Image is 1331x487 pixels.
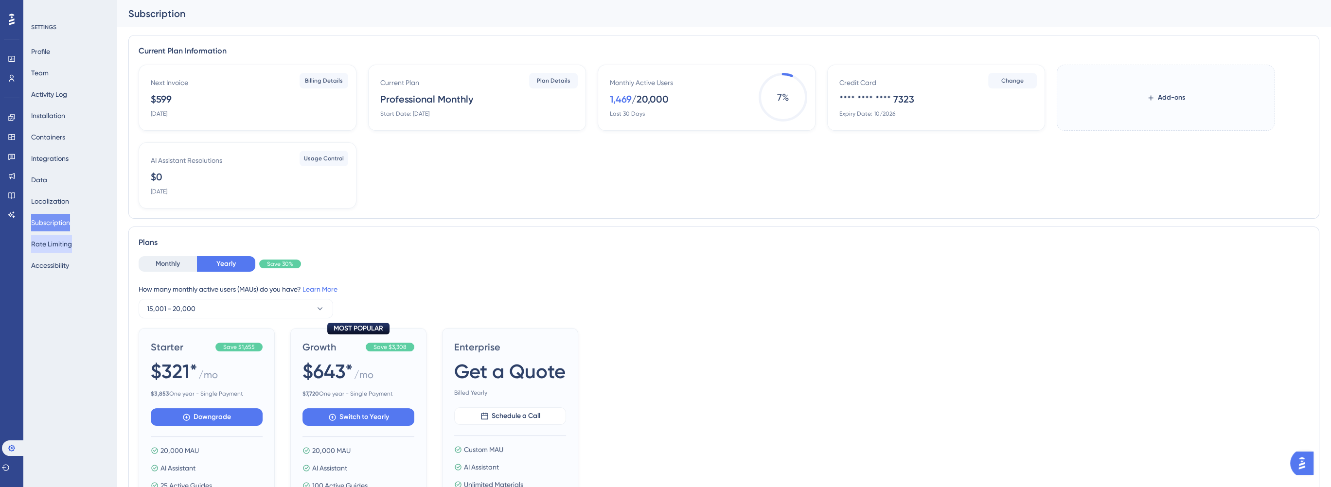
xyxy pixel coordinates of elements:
b: $ 7,720 [302,390,319,397]
div: Monthly Active Users [610,77,673,88]
button: Schedule a Call [454,407,566,425]
button: Activity Log [31,86,67,103]
button: Switch to Yearly [302,408,414,426]
button: Integrations [31,150,69,167]
button: Subscription [31,214,70,231]
span: Get a Quote [454,358,566,385]
span: One year - Single Payment [302,390,414,398]
span: Plan Details [537,77,570,85]
button: 15,001 - 20,000 [139,299,333,318]
div: Plans [139,237,1309,248]
button: Plan Details [529,73,578,88]
span: / mo [198,368,218,386]
button: Add-ons [1131,89,1201,106]
div: MOST POPULAR [327,323,390,334]
div: How many monthly active users (MAUs) do you have? [139,283,1309,295]
span: 7 % [759,73,807,122]
button: Rate Limiting [31,235,72,253]
button: Team [31,64,49,82]
div: [DATE] [151,110,167,118]
div: SETTINGS [31,23,110,31]
span: 20,000 MAU [160,445,199,456]
button: Downgrade [151,408,263,426]
span: Starter [151,340,212,354]
div: Professional Monthly [380,92,473,106]
span: Enterprise [454,340,566,354]
div: Current Plan Information [139,45,1309,57]
span: Add-ons [1158,92,1185,104]
div: 1,469 [610,92,632,106]
iframe: UserGuiding AI Assistant Launcher [1290,449,1319,478]
button: Installation [31,107,65,124]
button: Billing Details [300,73,348,88]
span: $321* [151,358,197,385]
div: Start Date: [DATE] [380,110,429,118]
div: Credit Card [839,77,876,88]
div: Next Invoice [151,77,188,88]
span: Billing Details [305,77,343,85]
div: Last 30 Days [610,110,645,118]
span: Downgrade [194,411,231,423]
div: Expiry Date: 10/2026 [839,110,895,118]
span: Billed Yearly [454,389,566,397]
span: Usage Control [304,155,344,162]
span: AI Assistant [464,461,499,473]
span: 15,001 - 20,000 [147,303,195,314]
span: AI Assistant [312,462,347,474]
b: $ 3,853 [151,390,169,397]
div: $599 [151,92,172,106]
button: Change [988,73,1037,88]
span: Change [1001,77,1024,85]
span: / mo [354,368,373,386]
button: Monthly [139,256,197,272]
span: Growth [302,340,362,354]
button: Localization [31,192,69,210]
div: Current Plan [380,77,419,88]
span: Switch to Yearly [339,411,389,423]
div: [DATE] [151,188,167,195]
span: Schedule a Call [492,410,540,422]
div: Subscription [128,7,1295,20]
button: Containers [31,128,65,146]
span: Save $3,308 [373,343,407,351]
div: $0 [151,170,162,184]
span: One year - Single Payment [151,390,263,398]
span: 20,000 MAU [312,445,351,456]
span: Save $1,655 [223,343,255,351]
span: $643* [302,358,353,385]
a: Learn More [302,285,337,293]
button: Yearly [197,256,255,272]
button: Data [31,171,47,189]
span: Save 30% [267,260,293,268]
span: AI Assistant [160,462,195,474]
button: Profile [31,43,50,60]
button: Accessibility [31,257,69,274]
span: Custom MAU [464,444,503,455]
div: / 20,000 [632,92,669,106]
div: AI Assistant Resolutions [151,155,222,166]
button: Usage Control [300,151,348,166]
